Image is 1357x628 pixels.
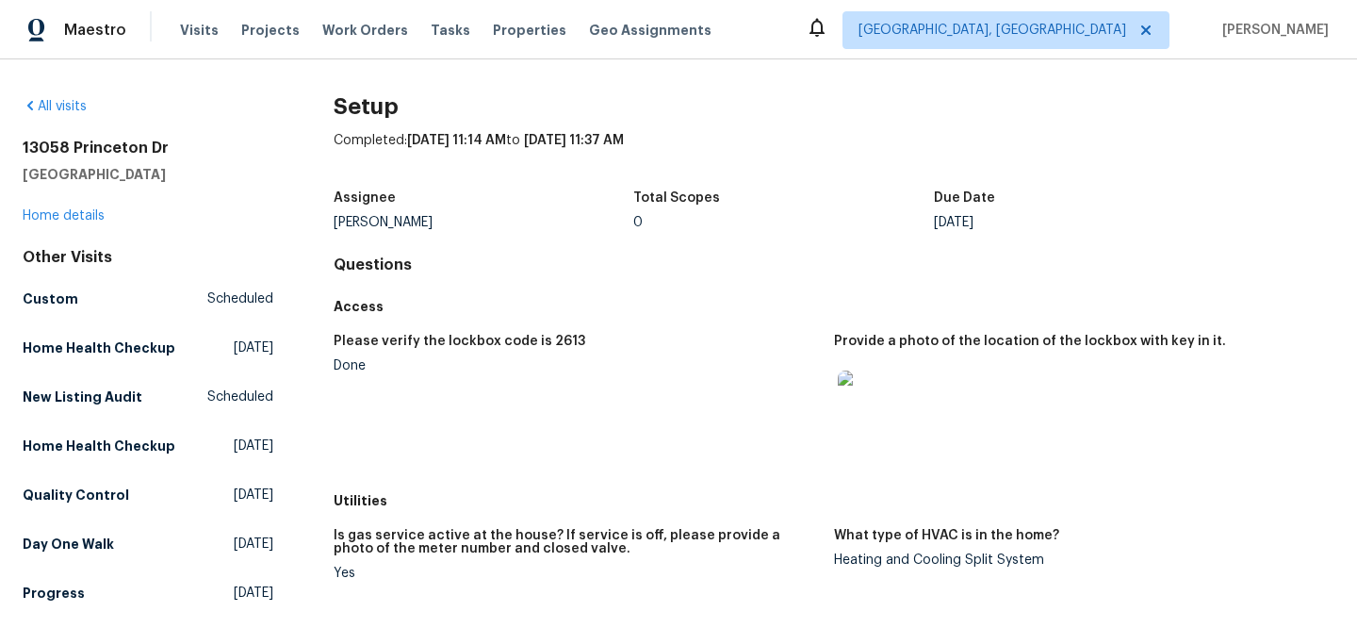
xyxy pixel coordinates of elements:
a: Home Health Checkup[DATE] [23,331,273,365]
span: [DATE] [234,486,273,504]
h2: 13058 Princeton Dr [23,139,273,157]
h5: Total Scopes [633,191,720,205]
div: Done [334,359,819,372]
a: All visits [23,100,87,113]
div: [DATE] [934,216,1234,229]
h5: Access [334,297,1334,316]
div: [PERSON_NAME] [334,216,634,229]
div: Yes [334,567,819,580]
span: Maestro [64,21,126,40]
span: [DATE] 11:14 AM [407,134,506,147]
span: Scheduled [207,289,273,308]
h5: Due Date [934,191,995,205]
h5: [GEOGRAPHIC_DATA] [23,165,273,184]
span: [DATE] [234,584,273,603]
span: [DATE] [234,437,273,455]
div: 0 [633,216,934,229]
span: Projects [241,21,300,40]
a: Progress[DATE] [23,576,273,610]
h5: Day One Walk [23,535,114,554]
span: [DATE] 11:37 AM [524,134,624,147]
span: [DATE] [234,339,273,357]
div: Completed: to [334,131,1334,180]
h4: Questions [334,256,1334,274]
h5: Quality Control [23,486,129,504]
span: Scheduled [207,388,273,406]
span: [DATE] [234,535,273,554]
h5: Home Health Checkup [23,339,175,357]
a: Day One Walk[DATE] [23,527,273,561]
a: CustomScheduled [23,282,273,316]
div: Other Visits [23,248,273,267]
span: Properties [493,21,566,40]
span: Tasks [431,24,470,37]
div: Heating and Cooling Split System [834,554,1319,567]
h5: Utilities [334,491,1334,510]
span: [GEOGRAPHIC_DATA], [GEOGRAPHIC_DATA] [858,21,1126,40]
span: [PERSON_NAME] [1215,21,1329,40]
a: Home Health Checkup[DATE] [23,429,273,463]
h5: Provide a photo of the location of the lockbox with key in it. [834,335,1226,348]
h5: New Listing Audit [23,388,142,406]
h5: What type of HVAC is in the home? [834,529,1059,542]
span: Geo Assignments [589,21,711,40]
h5: Assignee [334,191,396,205]
h5: Custom [23,289,78,308]
h5: Home Health Checkup [23,437,175,455]
h5: Please verify the lockbox code is 2613 [334,335,585,348]
a: Home details [23,209,105,223]
span: Work Orders [322,21,408,40]
h5: Is gas service active at the house? If service is off, please provide a photo of the meter number... [334,529,819,555]
h5: Progress [23,584,85,603]
a: New Listing AuditScheduled [23,380,273,414]
span: Visits [180,21,219,40]
h2: Setup [334,97,1334,116]
a: Quality Control[DATE] [23,478,273,512]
